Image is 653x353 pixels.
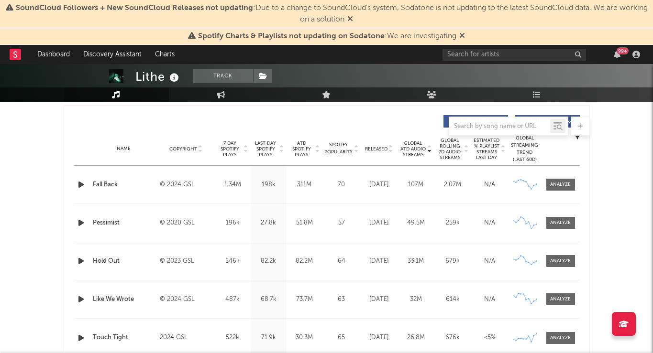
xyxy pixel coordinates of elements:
div: 679k [437,257,469,266]
div: 487k [217,295,248,304]
span: ATD Spotify Plays [289,140,314,158]
div: 65 [325,333,358,342]
span: Released [365,146,387,152]
a: Fall Back [93,180,155,190]
span: Estimated % Playlist Streams Last Day [474,138,500,160]
div: 107M [400,180,432,190]
div: <5% [474,333,506,342]
span: Copyright [169,146,197,152]
a: Charts [148,45,181,64]
span: Dismiss [459,32,465,40]
span: 7 Day Spotify Plays [217,140,243,158]
div: [DATE] [363,218,395,228]
div: 311M [289,180,320,190]
div: 522k [217,333,248,342]
div: [DATE] [363,180,395,190]
div: 82.2M [289,257,320,266]
div: 2024 GSL [160,332,212,343]
span: Dismiss [347,16,353,23]
div: Lithe [135,69,181,85]
div: 64 [325,257,358,266]
div: 1.34M [217,180,248,190]
a: Dashboard [31,45,77,64]
div: 614k [437,295,469,304]
span: : Due to a change to SoundCloud's system, Sodatone is not updating to the latest SoundCloud data.... [16,4,648,23]
div: 99 + [617,47,629,54]
div: [DATE] [363,295,395,304]
div: 32M [400,295,432,304]
a: Pessimist [93,218,155,228]
div: 82.2k [253,257,284,266]
div: 70 [325,180,358,190]
span: Last Day Spotify Plays [253,140,278,158]
div: [DATE] [363,257,395,266]
span: SoundCloud Followers + New SoundCloud Releases not updating [16,4,253,12]
button: 99+ [614,51,620,58]
div: © 2023 GSL [160,256,212,267]
div: 51.8M [289,218,320,228]
span: Global Rolling 7D Audio Streams [437,138,463,160]
div: N/A [474,295,506,304]
span: Spotify Charts & Playlists not updating on Sodatone [198,32,385,40]
button: Features(9) [515,115,580,128]
input: Search by song name or URL [449,123,550,130]
span: : We are investigating [198,32,456,40]
div: 27.8k [253,218,284,228]
div: © 2020 GSL [160,217,212,229]
div: 68.7k [253,295,284,304]
div: 196k [217,218,248,228]
div: 63 [325,295,358,304]
div: 676k [437,333,469,342]
a: Discovery Assistant [77,45,148,64]
input: Search for artists [443,49,586,61]
div: 57 [325,218,358,228]
div: 198k [253,180,284,190]
div: N/A [474,218,506,228]
div: 546k [217,257,248,266]
div: 33.1M [400,257,432,266]
div: 2.07M [437,180,469,190]
div: 73.7M [289,295,320,304]
div: 26.8M [400,333,432,342]
div: N/A [474,180,506,190]
span: Global ATD Audio Streams [400,140,426,158]
div: 71.9k [253,333,284,342]
div: 49.5M [400,218,432,228]
button: Originals(75) [443,115,508,128]
span: Spotify Popularity [324,141,353,156]
div: N/A [474,257,506,266]
div: 259k [437,218,469,228]
div: 30.3M [289,333,320,342]
a: Hold Out [93,257,155,266]
button: Track [193,69,253,83]
div: Name [93,145,155,152]
a: Like We Wrote [93,295,155,304]
div: Global Streaming Trend (Last 60D) [510,135,539,163]
div: © 2024 GSL [160,179,212,191]
a: Touch Tight [93,333,155,342]
div: © 2024 GSL [160,294,212,305]
div: [DATE] [363,333,395,342]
